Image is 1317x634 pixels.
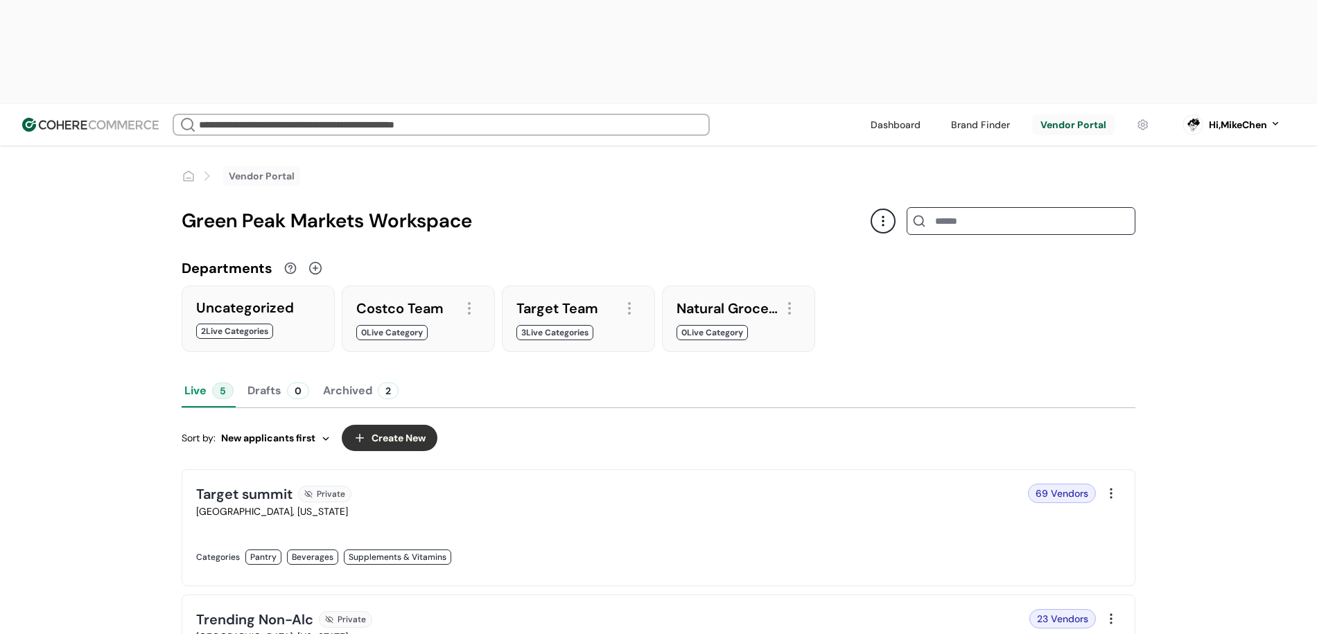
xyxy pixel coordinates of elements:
div: 0 [287,382,309,399]
svg: 0 percent [1183,114,1203,135]
div: 23 Vendors [1029,609,1096,628]
div: Green Peak Markets Workspace [182,206,871,236]
button: Live [182,374,236,407]
div: 69 Vendors [1028,484,1096,503]
button: Archived [320,374,401,407]
button: Drafts [245,374,312,407]
div: Hi, MikeChen [1209,118,1267,132]
div: 2 [378,382,399,399]
button: Create New [342,425,437,451]
img: Cohere Logo [22,118,159,132]
div: Sort by: [182,431,331,446]
a: Vendor Portal [229,169,295,184]
div: Departments [182,258,272,279]
div: 5 [212,382,234,399]
nav: breadcrumb [182,166,300,186]
button: Hi,MikeChen [1209,118,1281,132]
span: New applicants first [221,431,315,446]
